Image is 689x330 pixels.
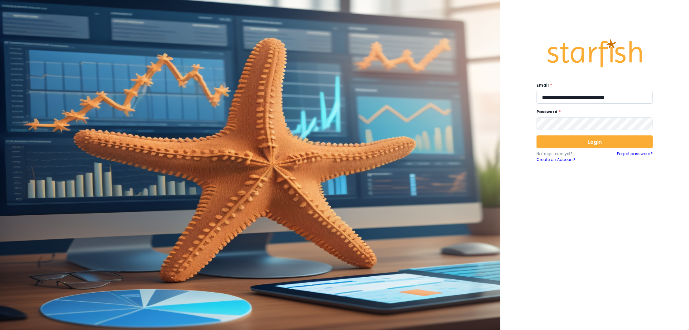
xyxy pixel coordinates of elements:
[537,157,595,163] a: Create an Account!
[537,151,595,157] p: Not registered yet?
[537,109,649,115] label: Password
[546,33,643,74] img: Logo.42cb71d561138c82c4ab.png
[537,82,649,88] label: Email
[537,135,653,148] button: Login
[617,151,653,163] a: Forgot password?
